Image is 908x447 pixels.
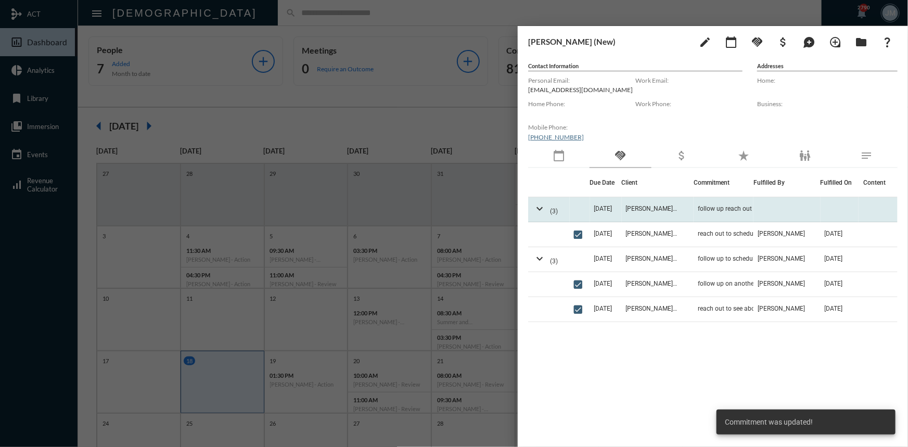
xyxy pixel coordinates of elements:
mat-icon: expand_more [533,202,546,215]
span: [PERSON_NAME] (New) [626,305,678,312]
span: [DATE] [594,230,612,237]
span: (3) [550,208,558,215]
button: Add Mention [799,31,820,52]
label: Home: [757,76,898,84]
th: Client [622,168,694,197]
button: Add meeting [721,31,741,52]
h3: [PERSON_NAME] (New) [528,37,689,46]
th: Commitment [694,168,753,197]
h5: Addresses [757,62,898,71]
span: follow up to schedule meeting [698,255,782,262]
mat-icon: attach_money [676,149,688,162]
mat-icon: handshake [751,36,763,48]
th: Due Date [590,168,622,197]
span: [DATE] [825,280,843,287]
h5: Contact Information [528,62,743,71]
span: [PERSON_NAME] [758,280,805,287]
label: Business: [757,100,898,108]
span: [DATE] [594,255,612,262]
button: Add Commitment [747,31,768,52]
button: edit person [695,31,715,52]
th: Fulfilled By [753,168,820,197]
mat-icon: loupe [829,36,841,48]
span: [DATE] [594,280,612,287]
mat-icon: folder [855,36,867,48]
p: [EMAIL_ADDRESS][DOMAIN_NAME] [528,86,635,94]
mat-icon: attach_money [777,36,789,48]
label: Mobile Phone: [528,123,635,131]
label: Home Phone: [528,100,635,108]
span: follow up on another meeting for philosophy conversation if not heard from him [698,280,802,287]
span: [DATE] [825,230,843,237]
label: Work Email: [635,76,743,84]
mat-icon: question_mark [881,36,893,48]
span: [DATE] [594,305,612,312]
span: [PERSON_NAME] [758,230,805,237]
span: [DATE] [825,255,843,262]
mat-icon: calendar_today [553,149,565,162]
span: [PERSON_NAME] (New) [626,255,678,262]
a: [PHONE_NUMBER] [528,133,584,141]
span: [DATE] [594,205,612,212]
mat-icon: maps_ugc [803,36,815,48]
span: [DATE] [825,305,843,312]
span: (3) [550,258,558,265]
mat-icon: expand_more [533,252,546,265]
span: [PERSON_NAME] (New) [626,280,678,287]
span: [PERSON_NAME] [758,255,805,262]
label: Work Phone: [635,100,743,108]
span: Commitment was updated! [725,417,813,427]
span: reach out to schedule data capturing [698,230,801,237]
span: reach out to see about an opportunity [698,305,802,312]
mat-icon: calendar_today [725,36,737,48]
button: Archives [851,31,872,52]
span: follow up reach out to schedule data capturing [698,205,802,212]
mat-icon: notes [861,149,873,162]
button: What If? [877,31,898,52]
th: Content [859,168,898,197]
mat-icon: family_restroom [799,149,811,162]
span: [PERSON_NAME] (New) [626,205,678,212]
span: [PERSON_NAME] (New) [626,230,678,237]
mat-icon: star_rate [737,149,750,162]
label: Personal Email: [528,76,635,84]
button: Add Introduction [825,31,846,52]
button: Add Business [773,31,794,52]
span: [PERSON_NAME] [758,305,805,312]
mat-icon: edit [699,36,711,48]
mat-icon: handshake [614,149,626,162]
th: Fulfilled On [821,168,859,197]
